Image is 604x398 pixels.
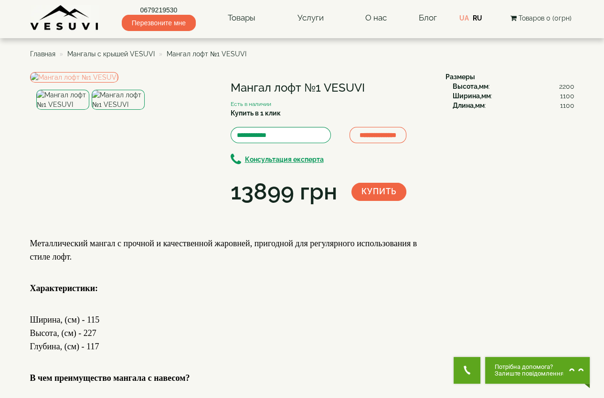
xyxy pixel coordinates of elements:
[92,90,145,110] img: Мангал лофт №1 VESUVI
[351,183,406,201] button: Купить
[356,7,396,29] a: О нас
[518,14,571,22] span: Товаров 0 (0грн)
[30,5,99,31] img: Завод VESUVI
[231,82,431,94] h1: Мангал лофт №1 VESUVI
[218,7,265,29] a: Товары
[453,91,574,101] div: :
[495,364,564,370] span: Потрібна допомога?
[459,14,469,22] a: UA
[67,50,155,58] a: Мангалы с крышей VESUVI
[30,239,417,262] span: Металлический мангал с прочной и качественной жаровней, пригодной для регулярного использования в...
[122,5,196,15] a: 0679219530
[495,370,564,377] span: Залиште повідомлення
[30,72,118,83] img: Мангал лофт №1 VESUVI
[453,102,485,109] b: Длина,мм
[231,176,337,208] div: 13899 грн
[453,92,491,100] b: Ширина,мм
[454,357,480,384] button: Get Call button
[419,13,437,22] a: Блог
[122,15,196,31] span: Перезвоните мне
[453,83,488,90] b: Высота,мм
[473,14,482,22] a: RU
[167,50,246,58] span: Мангал лофт №1 VESUVI
[287,7,333,29] a: Услуги
[231,101,271,107] small: Есть в наличии
[30,315,100,351] span: Ширина, (см) - 115 Высота, (см) - 227 Глубина, (см) - 117
[445,73,475,81] b: Размеры
[30,283,98,293] span: Характеристики:
[559,82,574,91] span: 2200
[30,50,55,58] a: Главная
[231,108,281,118] label: Купить в 1 клик
[453,101,574,110] div: :
[560,91,574,101] span: 1100
[245,156,324,163] b: Консультация експерта
[453,82,574,91] div: :
[507,13,574,23] button: Товаров 0 (0грн)
[30,373,190,383] span: В чем преимущество мангала с навесом?
[36,90,89,110] img: Мангал лофт №1 VESUVI
[560,101,574,110] span: 1100
[485,357,590,384] button: Chat button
